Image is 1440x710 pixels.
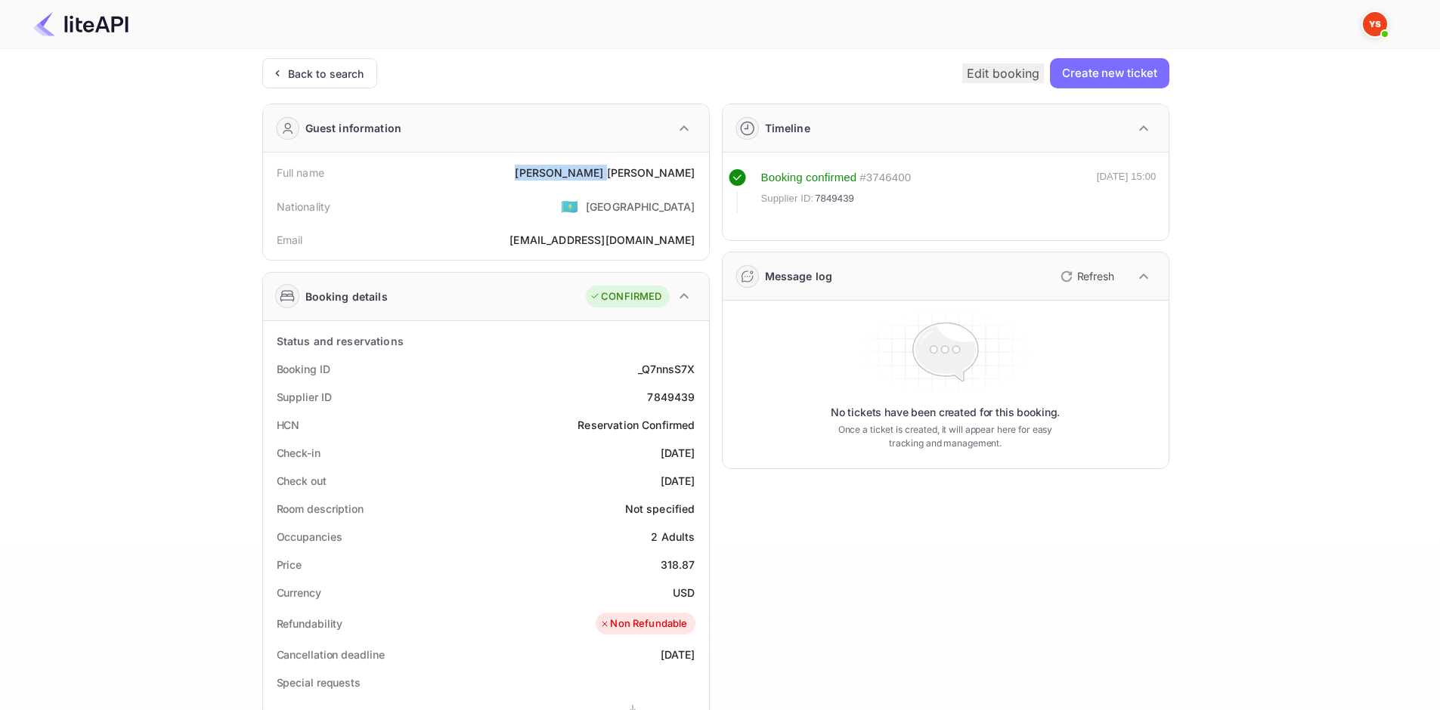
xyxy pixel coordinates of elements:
[509,232,695,248] div: [EMAIL_ADDRESS][DOMAIN_NAME]
[661,557,695,573] div: 318.87
[765,120,810,136] div: Timeline
[1097,169,1157,213] div: [DATE] 15:00
[277,417,300,433] div: HCN
[625,501,695,517] div: Not specified
[277,333,404,349] div: Status and reservations
[277,165,324,181] div: Full name
[288,66,364,82] div: Back to search
[277,585,321,600] div: Currency
[765,268,833,284] div: Message log
[277,557,302,573] div: Price
[661,647,695,662] div: [DATE]
[277,389,332,405] div: Supplier ID
[515,165,695,181] div: [PERSON_NAME] [PERSON_NAME]
[305,289,388,304] div: Booking details
[277,529,342,545] div: Occupancies
[1077,268,1114,284] p: Refresh
[661,473,695,489] div: [DATE]
[859,169,911,187] div: # 3746400
[1051,264,1120,289] button: Refresh
[1050,58,1169,88] button: Create new ticket
[651,529,695,545] div: 2 Adults
[826,423,1065,450] p: Once a ticket is created, it will appear here for easy tracking and management.
[578,417,695,433] div: Reservation Confirmed
[305,120,402,136] div: Guest information
[277,445,321,461] div: Check-in
[673,585,695,600] div: USD
[761,191,814,206] span: Supplier ID:
[590,289,661,304] div: CONFIRMED
[647,389,695,405] div: 7849439
[599,616,687,631] div: Non Refundable
[277,674,361,690] div: Special requests
[561,193,578,220] span: United States
[638,361,695,377] div: _Q7nnsS7X
[1363,12,1387,36] img: Yandex Support
[277,647,385,662] div: Cancellation deadline
[277,199,331,215] div: Nationality
[815,191,854,206] span: 7849439
[831,405,1061,420] p: No tickets have been created for this booking.
[277,361,330,377] div: Booking ID
[661,445,695,461] div: [DATE]
[277,232,303,248] div: Email
[962,63,1044,83] button: Edit booking
[277,501,364,517] div: Room description
[761,169,857,187] div: Booking confirmed
[277,616,343,631] div: Refundability
[586,199,695,215] div: [GEOGRAPHIC_DATA]
[277,473,327,489] div: Check out
[33,12,129,36] img: LiteAPI Logo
